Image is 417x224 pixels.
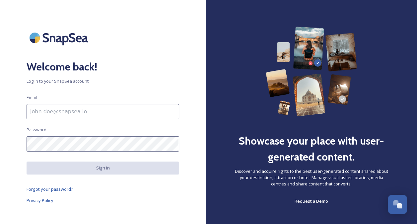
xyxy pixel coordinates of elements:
span: Forgot your password? [27,186,73,192]
input: john.doe@snapsea.io [27,104,179,119]
span: Email [27,94,37,101]
a: Privacy Policy [27,196,179,204]
a: Forgot your password? [27,185,179,193]
h2: Showcase your place with user-generated content. [232,133,390,165]
img: 63b42ca75bacad526042e722_Group%20154-p-800.png [266,27,357,116]
span: Privacy Policy [27,197,53,203]
span: Log in to your SnapSea account [27,78,179,84]
span: Request a Demo [295,198,328,204]
button: Sign in [27,162,179,174]
button: Open Chat [388,195,407,214]
img: SnapSea Logo [27,27,93,49]
a: Request a Demo [295,197,328,205]
span: Password [27,127,46,133]
h2: Welcome back! [27,59,179,75]
span: Discover and acquire rights to the best user-generated content shared about your destination, att... [232,168,390,187]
